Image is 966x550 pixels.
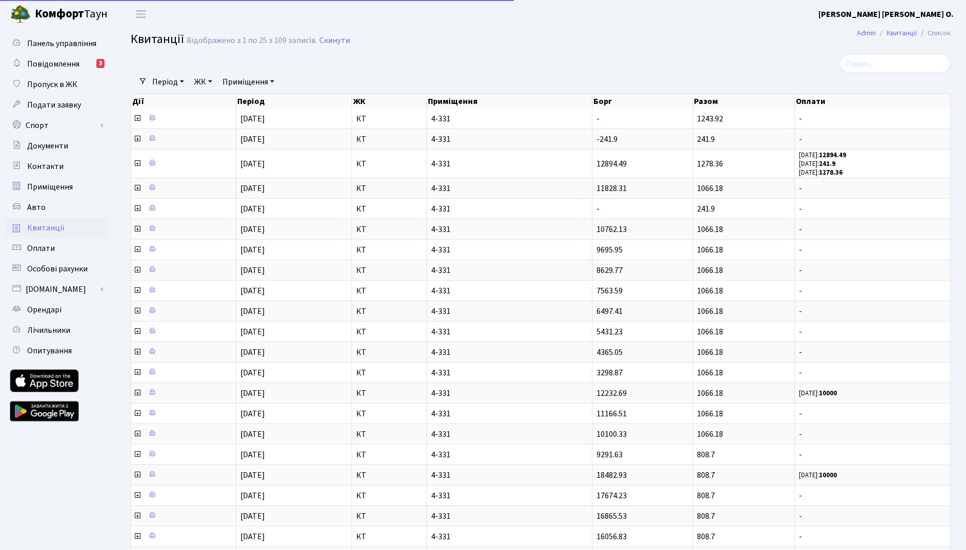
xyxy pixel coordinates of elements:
[818,9,954,20] b: [PERSON_NAME] [PERSON_NAME] О.
[697,306,723,317] span: 1066.18
[799,369,946,377] span: -
[240,531,265,542] span: [DATE]
[131,30,184,48] span: Квитанції
[693,94,795,109] th: Разом
[240,134,265,145] span: [DATE]
[356,533,422,541] span: КТ
[431,492,588,500] span: 4-331
[431,225,588,234] span: 4-331
[697,367,723,378] span: 1066.18
[240,470,265,481] span: [DATE]
[27,181,73,193] span: Приміщення
[427,94,592,109] th: Приміщення
[356,348,422,356] span: КТ
[10,4,31,25] img: logo.png
[5,74,108,95] a: Пропуск в ЖК
[27,58,79,70] span: Повідомлення
[356,430,422,438] span: КТ
[5,156,108,177] a: Контакти
[799,389,837,398] small: [DATE]:
[27,345,72,356] span: Опитування
[431,430,588,438] span: 4-331
[431,307,588,315] span: 4-331
[240,429,265,440] span: [DATE]
[5,115,108,136] a: Спорт
[356,266,422,274] span: КТ
[597,158,627,170] span: 12894.49
[799,512,946,520] span: -
[240,306,265,317] span: [DATE]
[799,184,946,193] span: -
[5,300,108,320] a: Орендарі
[356,307,422,315] span: КТ
[240,449,265,460] span: [DATE]
[27,304,61,315] span: Орендарі
[240,388,265,399] span: [DATE]
[27,202,46,213] span: Авто
[356,246,422,254] span: КТ
[697,244,723,256] span: 1066.18
[839,54,951,73] input: Пошук...
[819,168,842,177] b: 1278.36
[697,224,723,235] span: 1066.18
[697,388,723,399] span: 1066.18
[5,177,108,197] a: Приміщення
[799,266,946,274] span: -
[240,158,265,170] span: [DATE]
[799,135,946,143] span: -
[356,492,422,500] span: КТ
[597,429,627,440] span: 10100.33
[431,389,588,397] span: 4-331
[240,326,265,337] span: [DATE]
[356,115,422,123] span: КТ
[27,222,65,234] span: Квитанції
[841,23,966,44] nav: breadcrumb
[27,79,77,90] span: Пропуск в ЖК
[819,389,837,398] b: 10000
[131,94,236,109] th: Дії
[597,306,623,317] span: 6497.41
[697,490,715,501] span: 808.7
[240,203,265,215] span: [DATE]
[431,451,588,459] span: 4-331
[240,244,265,256] span: [DATE]
[356,328,422,336] span: КТ
[431,369,588,377] span: 4-331
[799,115,946,123] span: -
[5,279,108,300] a: [DOMAIN_NAME]
[697,158,723,170] span: 1278.36
[597,326,623,337] span: 5431.23
[5,218,108,238] a: Квитанції
[799,348,946,356] span: -
[236,94,352,109] th: Період
[5,33,108,54] a: Панель управління
[431,266,588,274] span: 4-331
[597,265,623,276] span: 8629.77
[27,243,55,254] span: Оплати
[5,341,108,361] a: Опитування
[697,326,723,337] span: 1066.18
[819,151,846,160] b: 12894.49
[597,490,627,501] span: 17674.23
[799,533,946,541] span: -
[356,512,422,520] span: КТ
[799,168,842,177] small: [DATE]:
[356,135,422,143] span: КТ
[697,203,715,215] span: 241.9
[240,285,265,297] span: [DATE]
[799,159,835,168] small: [DATE]:
[356,389,422,397] span: КТ
[799,410,946,418] span: -
[431,512,588,520] span: 4-331
[431,115,588,123] span: 4-331
[799,451,946,459] span: -
[356,471,422,479] span: КТ
[240,367,265,378] span: [DATE]
[431,348,588,356] span: 4-331
[5,238,108,259] a: Оплати
[240,113,265,124] span: [DATE]
[240,511,265,522] span: [DATE]
[819,159,835,168] b: 241.9
[799,287,946,295] span: -
[240,265,265,276] span: [DATE]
